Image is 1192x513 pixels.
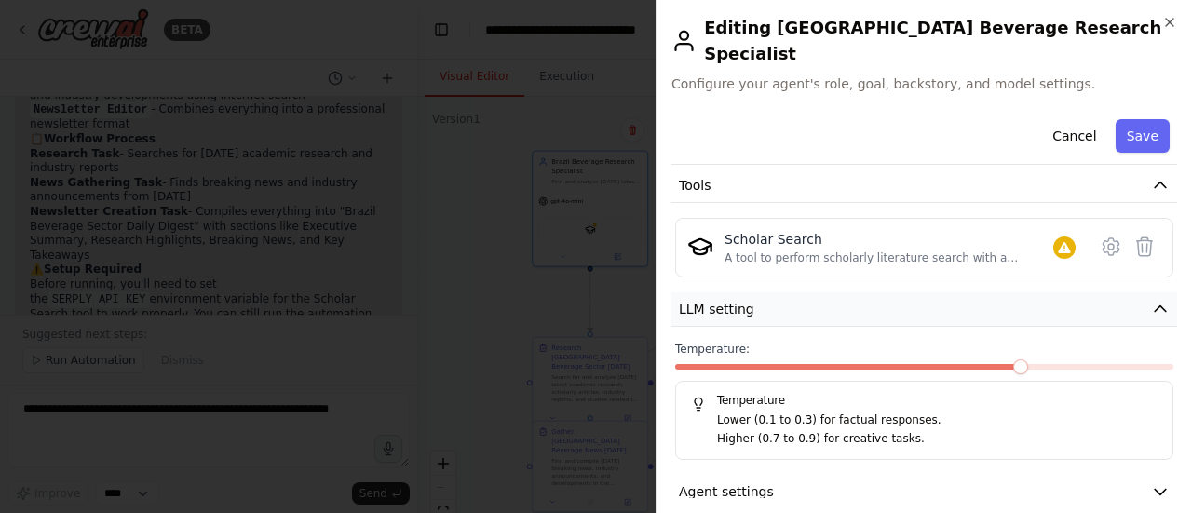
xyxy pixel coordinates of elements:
div: A tool to perform scholarly literature search with a search_query. [725,250,1053,265]
img: SerplyScholarSearchTool [687,234,713,260]
h2: Editing [GEOGRAPHIC_DATA] Beverage Research Specialist [671,15,1177,67]
div: Scholar Search [725,230,1053,249]
button: Save [1116,119,1170,153]
button: Configure tool [1094,230,1128,263]
p: Lower (0.1 to 0.3) for factual responses. [717,412,1158,430]
button: Tools [671,169,1177,203]
span: LLM setting [679,300,754,318]
button: Cancel [1041,119,1107,153]
span: Tools [679,176,711,195]
button: LLM setting [671,292,1177,327]
button: Delete tool [1128,230,1161,263]
button: Agent settings [671,475,1177,509]
span: Temperature: [675,342,750,357]
p: Higher (0.7 to 0.9) for creative tasks. [717,430,1158,449]
span: Agent settings [679,482,774,501]
span: Configure your agent's role, goal, backstory, and model settings. [671,74,1177,93]
h5: Temperature [691,393,1158,408]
